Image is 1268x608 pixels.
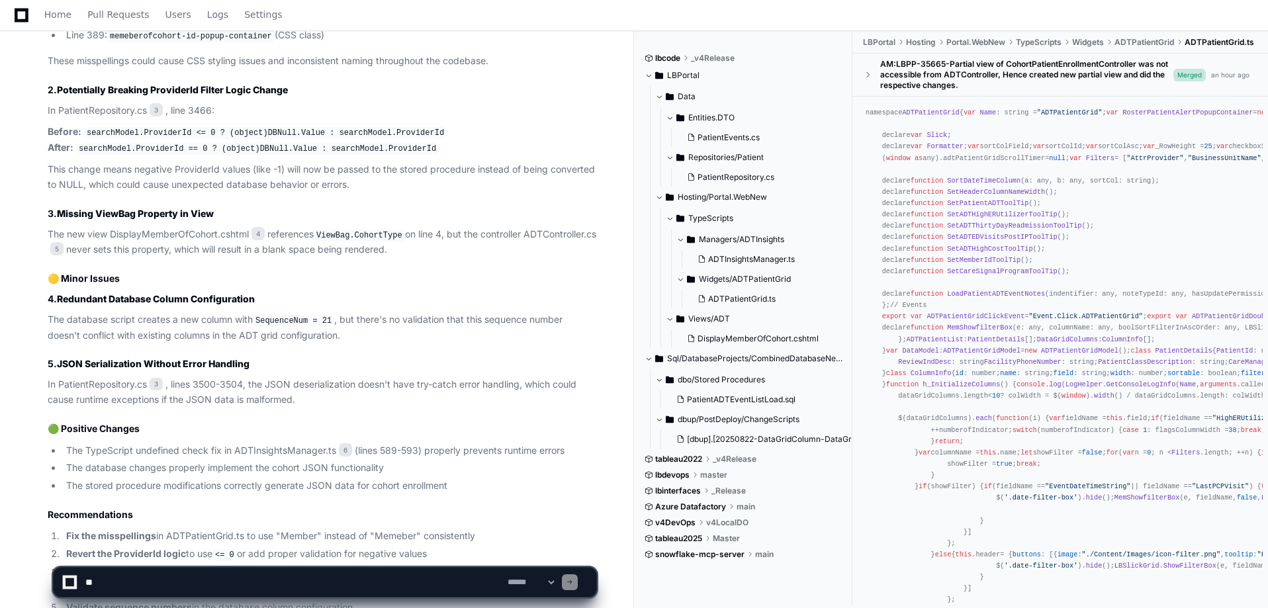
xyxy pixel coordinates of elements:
span: 4 [251,227,265,240]
span: function [911,188,943,196]
span: name [1000,369,1017,377]
h3: 5. [48,357,596,370]
span: Slick [927,131,947,139]
span: Views/ADT [688,314,730,324]
span: 3 [150,103,163,116]
span: export [1147,312,1171,320]
span: MemShowfilterBox [1114,494,1180,501]
li: The database changes properly implement the cohort JSON functionality [62,460,596,476]
span: if [1151,414,1159,422]
span: export [882,312,907,320]
span: null [1049,154,1065,162]
span: "ADTPatientGrid" [1037,109,1103,116]
span: Filters [1086,154,1114,162]
span: console [1017,380,1045,388]
span: dbup/PostDeploy/ChangeScripts [678,414,799,425]
p: The database script creates a new column with , but there's no validation that this sequence numb... [48,312,596,343]
span: function [911,177,943,185]
button: Repositories/Patient [666,147,842,168]
span: 0 [1147,449,1151,456]
span: _v4Release [713,454,756,464]
span: 10 [992,392,1000,400]
div: AM:LBPP-35665-Partial view of CohortPatientEnrollmentController was not accessible from ADTContro... [880,59,1173,91]
span: PatientDetails [968,335,1024,343]
span: ColumnInfo [1102,335,1143,343]
span: length [1200,392,1224,400]
span: Logs [207,11,228,19]
li: in ADTPatientGrid.ts to use "Member" instead of "Memeber" consistently [62,529,596,544]
svg: Directory [666,189,674,205]
svg: Directory [655,351,663,367]
span: Sql/DatabaseProjects/CombinedDatabaseNew/transactional [667,353,842,364]
span: this [980,449,997,456]
span: return [935,437,960,445]
span: var [1086,142,1098,150]
span: PatientDetails [1155,347,1212,355]
span: window [886,154,911,162]
span: master [700,470,727,480]
span: lbdevops [655,470,690,480]
button: Managers/ADTInsights [676,229,842,250]
span: true [996,460,1013,468]
span: each [975,414,992,422]
button: Entities.DTO [666,107,842,128]
span: var [911,142,923,150]
span: break [1017,460,1037,468]
span: TypeScripts [688,213,733,224]
span: function [911,245,943,253]
span: DisplayMemberOfCohort.cshtml [698,333,819,344]
svg: Directory [666,89,674,105]
li: The TypeScript undefined check fix in ADTInsightsManager.ts (lines 589-593) properly prevents run... [62,443,596,458]
span: dbo/Stored Procedures [678,374,765,385]
button: ADTPatientGrid.ts [692,290,835,308]
span: Settings [244,11,282,19]
code: SequenceNum = 21 [253,315,334,327]
span: var [1107,109,1118,116]
span: LoadPatientADTEventNotes [947,290,1045,298]
svg: Directory [666,372,674,388]
button: dbup/PostDeploy/ChangeScripts [655,409,853,430]
p: These misspellings could cause CSS styling issues and inconsistent naming throughout the codebase. [48,54,596,69]
span: ADTPatientGrid [902,109,959,116]
h2: 🟡 Minor Issues [48,272,596,285]
span: Data [678,91,696,102]
strong: Redundant Database Column Configuration [57,293,255,304]
span: switch [1013,426,1037,434]
span: GetConsoleLogInfo [1107,380,1176,388]
span: callee [1241,380,1265,388]
span: "AttrProvider" [1126,154,1183,162]
span: PatientADTEventListLoad.sql [687,394,795,405]
h3: 2. [48,83,596,97]
span: SetHeaderColumnNameWidth [947,188,1045,196]
span: ColumnInfo [911,369,952,377]
span: TypeScripts [1016,37,1062,48]
span: PatientRepository.cs [698,172,774,183]
span: Home [44,11,71,19]
span: Portal.WebNew [946,37,1005,48]
button: Views/ADT [666,308,842,329]
span: SetADTHighERUtilizerToolTip [947,210,1057,218]
span: width [1094,392,1114,400]
p: This change means negative ProviderId values (like -1) will now be passed to the stored procedure... [48,162,596,193]
span: arguments [1200,380,1236,388]
span: ADTPatientGridModel [1041,347,1118,355]
span: SetMemberIdToolTip [947,256,1020,264]
span: 38 [1228,426,1236,434]
span: function [911,267,943,275]
span: for [1107,449,1118,456]
svg: Directory [676,210,684,226]
span: length [964,392,988,400]
span: Entities.DTO [688,112,735,123]
span: DataGridColumns [1037,335,1098,343]
button: PatientEvents.cs [682,128,835,147]
span: adtPatientGridScrollTimer [943,154,1045,162]
span: MemShowfilterBox [947,324,1013,331]
span: SetADTHighCostToolTip [947,245,1032,253]
span: function [886,380,919,388]
span: main [737,501,755,512]
span: ADTPatientList [907,335,964,343]
span: lbinterfaces [655,486,701,496]
span: var [1216,142,1228,150]
span: ADTPatientGridClickEvent [927,312,1024,320]
span: var [911,131,923,139]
